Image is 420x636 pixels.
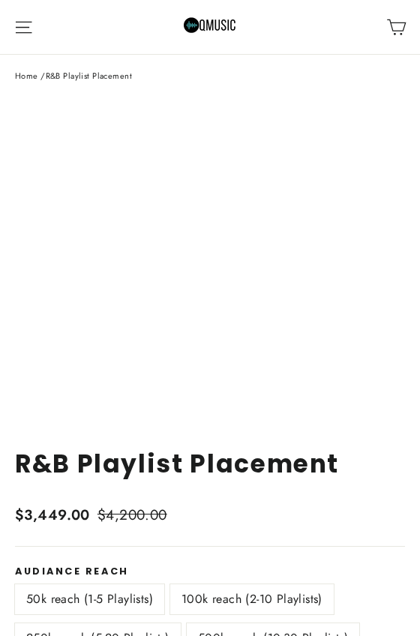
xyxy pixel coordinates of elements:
img: Q Music Promotions [184,13,236,40]
div: Primary [80,4,340,50]
h1: R&B Playlist Placement [15,449,405,478]
span: $4,200.00 [97,505,167,525]
label: Audiance Reach [15,565,405,577]
span: / [40,70,45,82]
label: 50k reach (1-5 Playlists) [15,584,164,614]
nav: breadcrumbs [15,70,405,83]
span: $3,449.00 [15,505,90,525]
a: Home [15,70,38,82]
label: 100k reach (2-10 Playlists) [170,584,334,614]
